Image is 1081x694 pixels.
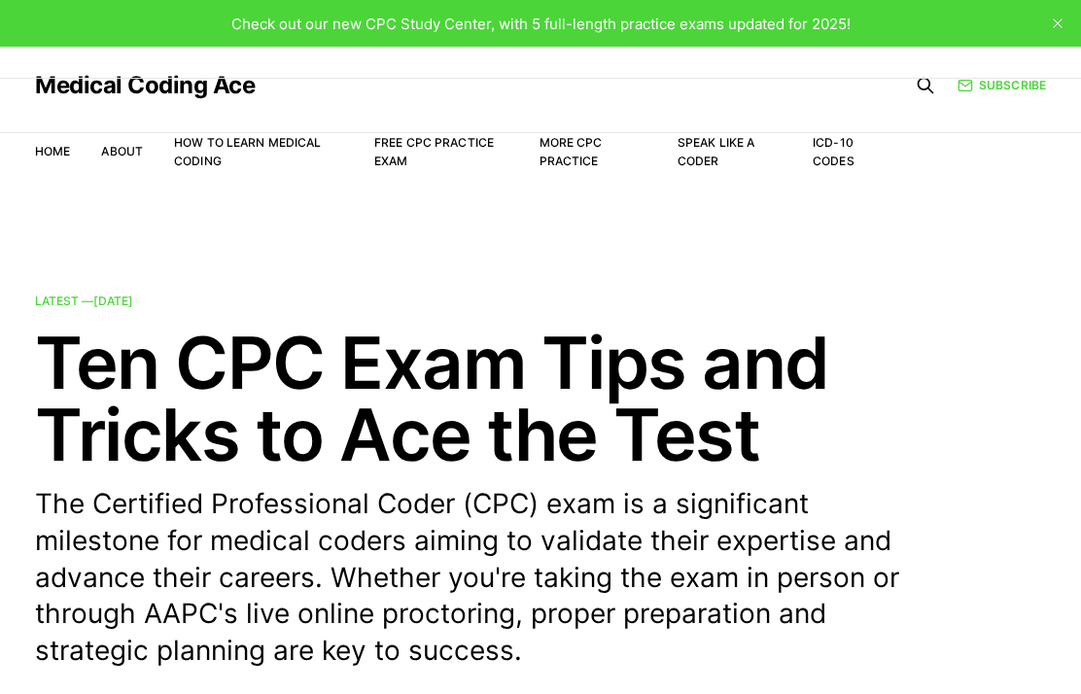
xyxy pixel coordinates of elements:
a: ICD-10 Codes [813,135,854,168]
a: About [101,144,143,158]
button: close [1042,8,1073,39]
a: More CPC Practice [540,135,603,168]
span: Latest — [35,294,133,308]
a: How to Learn Medical Coding [174,135,321,168]
span: Check out our new CPC Study Center, with 5 full-length practice exams updated for 2025! [231,15,851,33]
a: Subscribe [958,76,1046,94]
a: Speak Like a Coder [678,135,754,168]
p: The Certified Professional Coder (CPC) exam is a significant milestone for medical coders aiming ... [35,486,929,670]
time: [DATE] [93,294,133,308]
h2: Ten CPC Exam Tips and Tricks to Ace the Test [35,327,1046,470]
a: Medical Coding Ace [35,74,255,97]
iframe: portal-trigger [758,599,1081,694]
a: Free CPC Practice Exam [374,135,494,168]
a: Home [35,144,70,158]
